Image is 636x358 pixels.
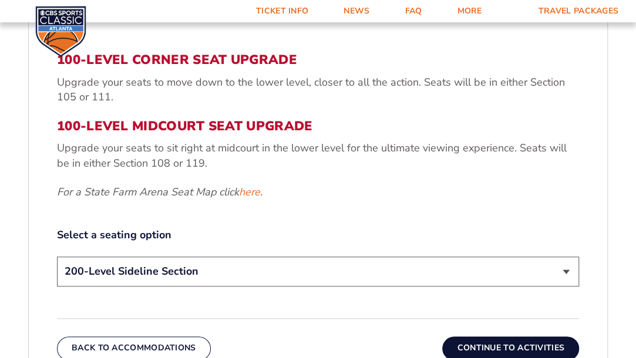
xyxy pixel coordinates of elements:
label: Select a seating option [57,228,579,242]
img: CBS Sports Classic [35,6,86,57]
h3: 100-Level Midcourt Seat Upgrade [57,119,579,134]
em: For a State Farm Arena Seat Map click . [57,185,263,199]
p: Upgrade your seats to sit right at midcourt in the lower level for the ultimate viewing experienc... [57,141,579,170]
a: here [239,185,260,200]
h3: 100-Level Corner Seat Upgrade [57,52,579,67]
p: Upgrade your seats to move down to the lower level, closer to all the action. Seats will be in ei... [57,75,579,104]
